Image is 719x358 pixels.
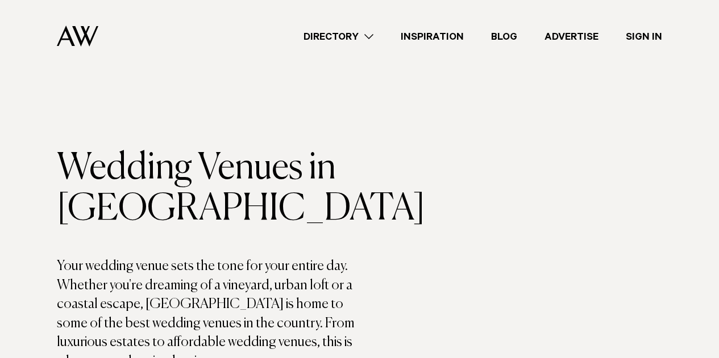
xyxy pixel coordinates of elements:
[57,26,98,47] img: Auckland Weddings Logo
[612,29,676,44] a: Sign In
[57,148,360,230] h1: Wedding Venues in [GEOGRAPHIC_DATA]
[531,29,612,44] a: Advertise
[477,29,531,44] a: Blog
[387,29,477,44] a: Inspiration
[290,29,387,44] a: Directory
